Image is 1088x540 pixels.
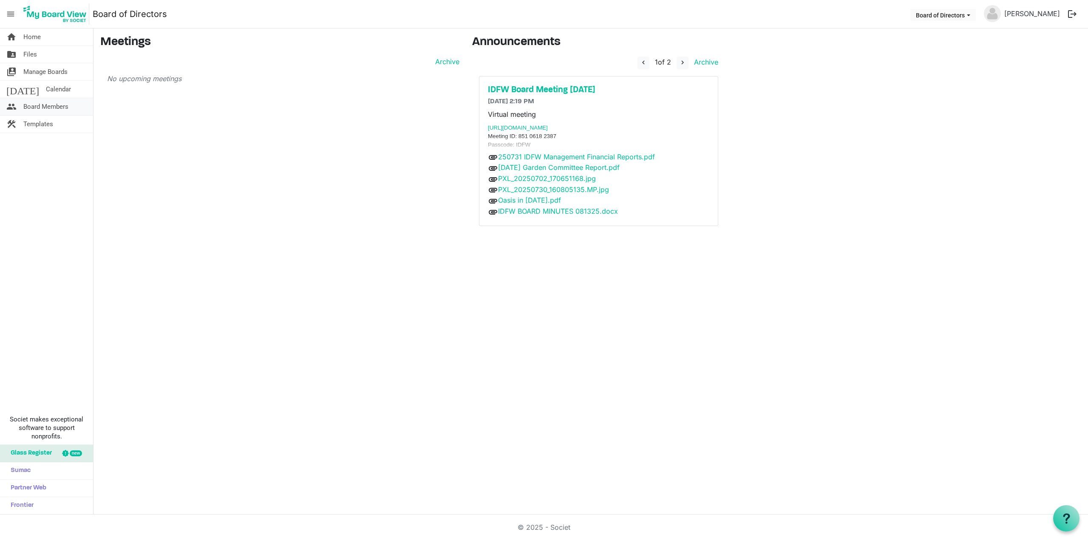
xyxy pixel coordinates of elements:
[107,74,459,84] p: No upcoming meetings
[23,116,53,133] span: Templates
[498,196,561,204] a: Oasis in [DATE].pdf
[910,9,976,21] button: Board of Directors dropdownbutton
[6,81,39,98] span: [DATE]
[46,81,71,98] span: Calendar
[498,185,609,194] a: PXL_20250730_160805135.MP.jpg
[498,163,620,172] a: [DATE] Garden Committee Report.pdf
[93,6,167,23] a: Board of Directors
[3,6,19,22] span: menu
[23,46,37,63] span: Files
[488,98,534,105] span: [DATE] 2:19 PM
[498,207,618,215] a: IDFW BOARD MINUTES 081325.docx
[640,59,647,66] span: navigate_before
[488,152,498,162] span: attachment
[4,415,89,441] span: Societ makes exceptional software to support nonprofits.
[6,116,17,133] span: construction
[691,58,718,66] a: Archive
[488,109,709,119] p: Virtual meeting
[488,152,558,158] span: Phone: [PHONE_NUMBER]
[23,28,41,45] span: Home
[518,523,570,532] a: © 2025 - Societ
[679,59,686,66] span: navigate_next
[472,35,725,50] h3: Announcements
[488,125,548,130] a: [URL][DOMAIN_NAME]
[488,196,498,206] span: attachment
[677,57,688,69] button: navigate_next
[23,63,68,80] span: Manage Boards
[488,207,498,217] span: attachment
[984,5,1001,22] img: no-profile-picture.svg
[1001,5,1063,22] a: [PERSON_NAME]
[23,98,68,115] span: Board Members
[655,58,658,66] span: 1
[488,133,556,148] span: Meeting ID: 851 0618 2387 Passcode: IDFW
[498,153,655,161] a: 250731 IDFW Management Financial Reports.pdf
[637,57,649,69] button: navigate_before
[488,163,498,173] span: attachment
[6,63,17,80] span: switch_account
[6,445,52,462] span: Glass Register
[6,462,31,479] span: Sumac
[21,3,93,25] a: My Board View Logo
[498,174,596,183] a: PXL_20250702_170651168.jpg
[100,35,459,50] h3: Meetings
[6,46,17,63] span: folder_shared
[1063,5,1081,23] button: logout
[6,480,46,497] span: Partner Web
[21,3,89,25] img: My Board View Logo
[488,185,498,195] span: attachment
[432,57,459,67] a: Archive
[655,58,671,66] span: of 2
[488,85,709,95] a: IDFW Board Meeting [DATE]
[70,450,82,456] div: new
[488,124,548,131] span: [URL][DOMAIN_NAME]
[6,28,17,45] span: home
[488,174,498,184] span: attachment
[6,497,34,514] span: Frontier
[6,98,17,115] span: people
